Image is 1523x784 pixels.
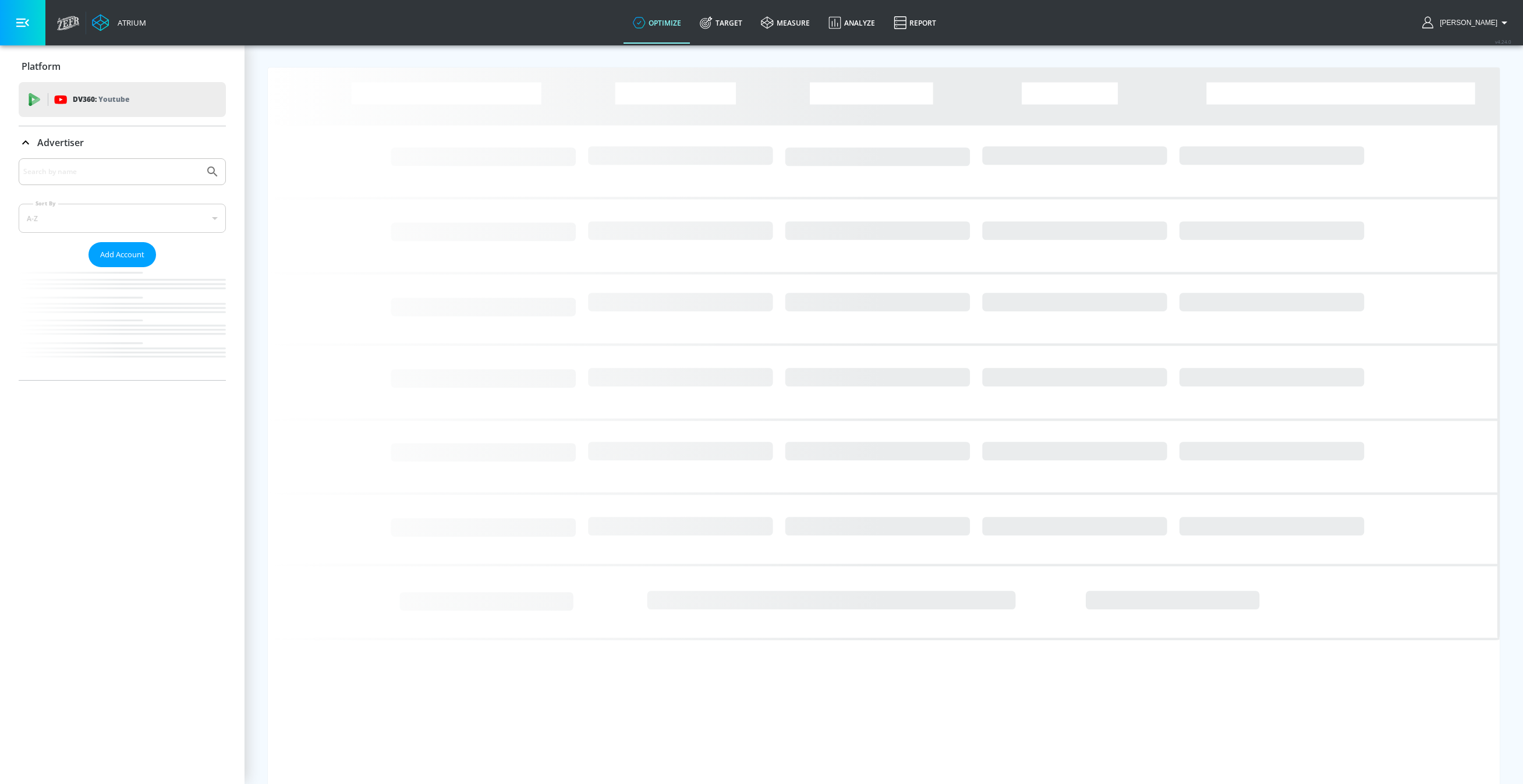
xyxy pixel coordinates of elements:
p: DV360: [73,93,129,106]
div: Advertiser [19,158,226,380]
div: DV360: Youtube [19,82,226,117]
div: Platform [19,50,226,83]
a: Analyze [819,2,884,44]
a: Atrium [92,14,146,31]
a: measure [752,2,819,44]
span: Add Account [100,248,144,261]
span: v 4.24.0 [1495,38,1511,45]
a: Report [884,2,945,44]
div: A-Z [19,204,226,233]
div: Atrium [113,17,146,28]
a: Target [690,2,752,44]
nav: list of Advertiser [19,267,226,380]
button: Add Account [88,242,156,267]
label: Sort By [33,200,58,207]
p: Platform [22,60,61,73]
p: Advertiser [37,136,84,149]
button: [PERSON_NAME] [1422,16,1511,30]
input: Search by name [23,164,200,179]
div: Advertiser [19,126,226,159]
a: optimize [624,2,690,44]
p: Youtube [98,93,129,105]
span: login as: shannon.belforti@zefr.com [1435,19,1497,27]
